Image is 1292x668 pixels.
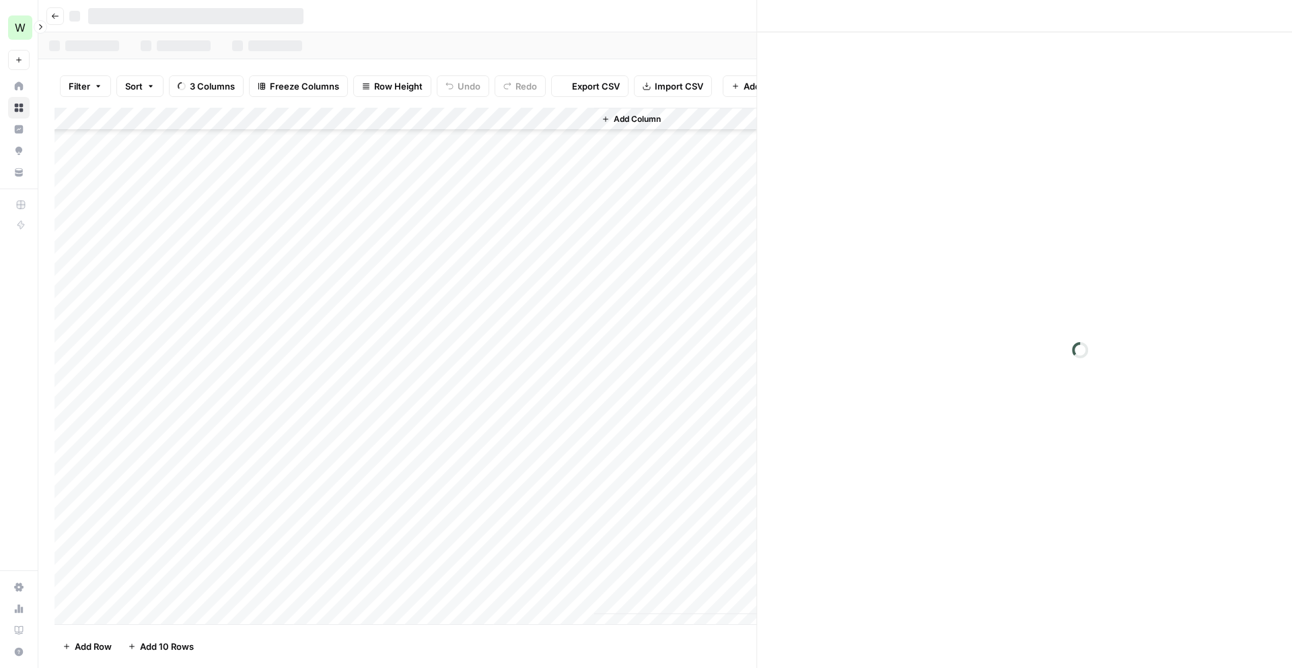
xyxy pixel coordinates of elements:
button: Export CSV [551,75,629,97]
a: Settings [8,576,30,598]
span: Redo [515,79,537,93]
button: Add Column [596,110,666,128]
a: Insights [8,119,30,140]
span: Export CSV [572,79,620,93]
span: Add Row [75,640,112,653]
span: W [15,20,26,36]
span: Sort [125,79,143,93]
button: Sort [116,75,164,97]
a: Usage [8,598,30,620]
button: Row Height [353,75,431,97]
span: Filter [69,79,90,93]
button: Add Row [55,636,120,657]
span: Freeze Columns [270,79,339,93]
button: Undo [437,75,489,97]
button: Import CSV [634,75,712,97]
button: Add 10 Rows [120,636,202,657]
span: Add Column [614,113,661,125]
span: Undo [458,79,480,93]
a: Opportunities [8,140,30,162]
a: Learning Hub [8,620,30,641]
a: Your Data [8,162,30,183]
span: Add 10 Rows [140,640,194,653]
button: Filter [60,75,111,97]
a: Home [8,75,30,97]
button: Help + Support [8,641,30,663]
span: 3 Columns [190,79,235,93]
button: Freeze Columns [249,75,348,97]
span: Row Height [374,79,423,93]
button: Workspace: Workspace1 [8,11,30,44]
button: Redo [495,75,546,97]
a: Browse [8,97,30,119]
button: 3 Columns [169,75,244,97]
